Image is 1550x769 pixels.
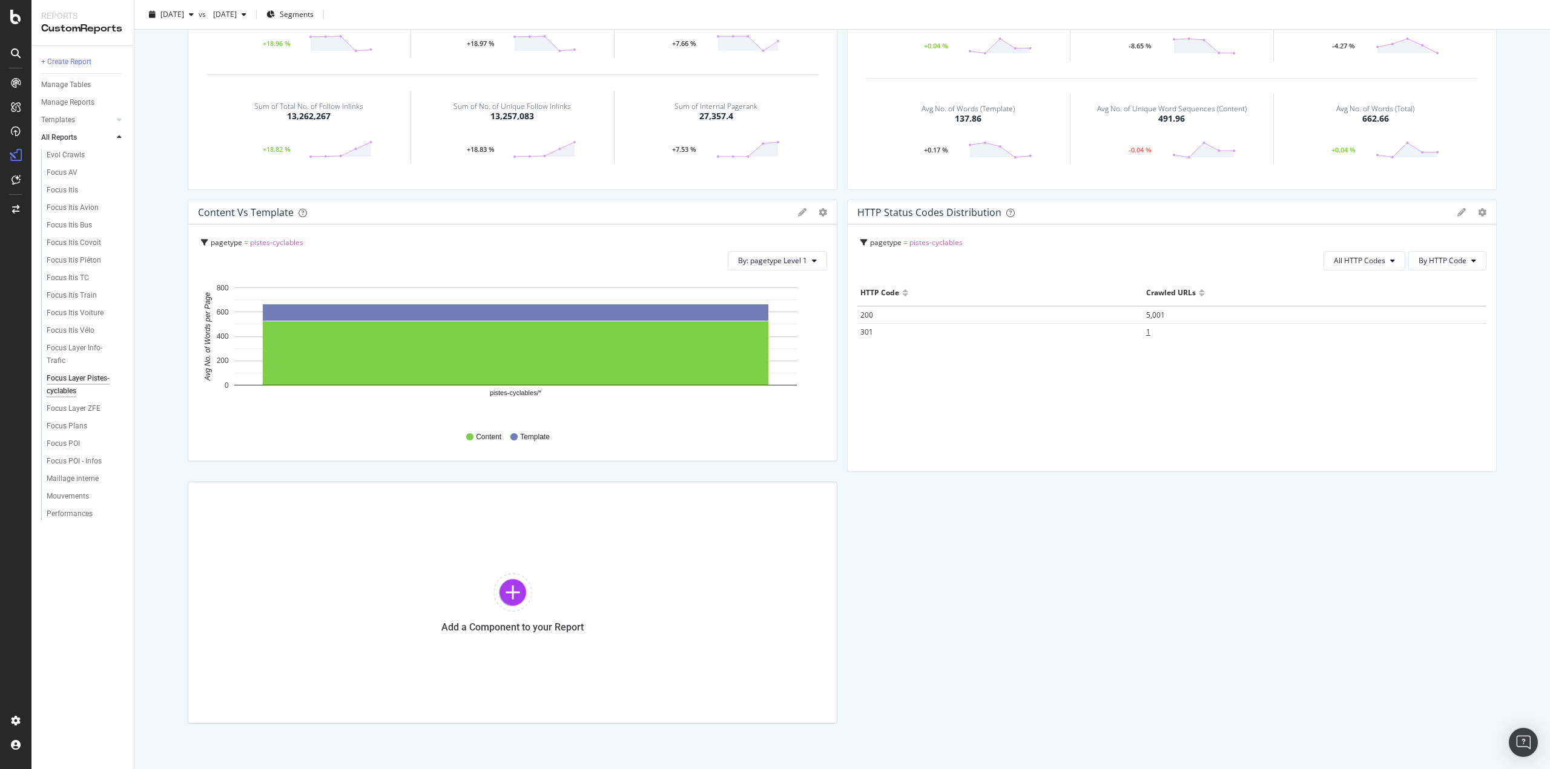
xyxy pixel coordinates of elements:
[490,110,534,122] div: 13,257,083
[47,455,125,468] a: Focus POI - Infos
[1311,147,1375,153] div: +0.04 %
[144,5,199,24] button: [DATE]
[188,200,837,472] div: Content vs Templategeargearpagetype = pistes-cyclablesBy: pagetype Level 1A chart.ContentTemplate
[47,437,125,450] a: Focus POI
[47,166,77,179] div: Focus AV
[47,372,125,398] a: Focus Layer Pistes-cyclables
[41,131,113,144] a: All Reports
[208,5,251,24] button: [DATE]
[41,22,124,36] div: CustomReports
[909,237,963,247] span: pistes-cyclables
[47,324,125,337] a: Focus Itis Vélo
[47,237,101,249] div: Focus Itis Covoit
[47,420,125,433] a: Focus Plans
[47,289,97,302] div: Focus Itis Train
[217,308,229,316] text: 600
[47,490,89,503] div: Mouvements
[47,307,104,319] div: Focus Itis Voiture
[47,149,85,162] div: Evol Crawls
[47,455,102,468] div: Focus POI - Infos
[860,283,899,303] div: HTTP Code
[651,146,716,152] div: +7.53 %
[819,208,827,217] div: gear
[41,96,94,109] div: Manage Reports
[449,146,513,152] div: +18.83 %
[903,237,908,247] span: =
[47,289,125,302] a: Focus Itis Train
[476,432,501,442] span: Content
[1324,251,1405,270] button: All HTTP Codes
[47,420,87,433] div: Focus Plans
[1311,43,1375,49] div: -4.27 %
[1419,255,1466,266] span: By HTTP Code
[47,342,125,367] a: Focus Layer Info-Trafic
[1334,255,1385,266] span: All HTTP Codes
[674,103,757,110] div: Sum of Internal Pagerank
[47,342,114,367] div: Focus Layer Info-Trafic
[41,10,124,22] div: Reports
[41,56,91,68] div: + Create Report
[47,307,125,319] a: Focus Itis Voiture
[47,272,125,284] a: Focus Itis TC
[198,280,823,420] svg: A chart.
[250,237,303,247] span: pistes-cyclables
[47,254,101,267] div: Focus Itis Piéton
[211,237,242,247] span: pagetype
[245,41,309,47] div: +18.96 %
[1146,327,1150,337] span: 1
[857,206,1001,218] div: HTTP Status Codes Distribution
[47,184,78,197] div: Focus Itis
[41,131,77,144] div: All Reports
[217,332,229,341] text: 400
[1108,43,1172,49] div: -8.65 %
[203,292,212,381] text: Avg No. of Words per Page
[47,149,125,162] a: Evol Crawls
[225,381,229,390] text: 0
[847,200,1497,472] div: HTTP Status Codes Distributiongeargearpagetype = pistes-cyclablesAll HTTP CodesBy HTTP CodeHTTP C...
[651,41,716,47] div: +7.66 %
[262,5,318,24] button: Segments
[1158,113,1185,125] div: 491.96
[41,114,113,126] a: Templates
[47,473,125,485] a: Maillage interne
[245,146,309,152] div: +18.82 %
[47,402,101,415] div: Focus Layer ZFE
[441,621,584,633] div: Add a Component to your Report
[198,206,294,218] div: Content vs Template
[47,372,116,398] div: Focus Layer Pistes-cyclables
[217,284,229,292] text: 800
[904,43,968,49] div: +0.04 %
[1097,105,1247,113] div: Avg No. of Unique Word Sequences (Content)
[47,473,99,485] div: Maillage interne
[1108,147,1172,153] div: -0.04 %
[47,184,125,197] a: Focus Itis
[1478,208,1486,217] div: gear
[47,402,125,415] a: Focus Layer ZFE
[870,237,902,247] span: pagetype
[520,432,550,442] span: Template
[47,219,92,232] div: Focus Itis Bus
[1509,728,1538,757] div: Open Intercom Messenger
[453,103,571,110] div: Sum of No. of Unique Follow Inlinks
[244,237,248,247] span: =
[208,9,237,19] span: 2025 Aug. 5th
[47,490,125,503] a: Mouvements
[490,389,542,396] text: pistes-cyclables/*
[280,9,314,19] span: Segments
[199,9,208,19] span: vs
[738,255,807,266] span: By: pagetype Level 1
[160,9,184,19] span: 2025 Sep. 2nd
[860,327,873,337] span: 301
[47,324,94,337] div: Focus Itis Vélo
[47,272,89,284] div: Focus Itis TC
[955,113,981,125] div: 137.86
[47,201,125,214] a: Focus Itis Avion
[47,508,125,520] a: Performances
[47,437,80,450] div: Focus POI
[1362,113,1389,125] div: 662.66
[217,356,229,365] text: 200
[904,147,968,153] div: +0.17 %
[922,105,1015,113] div: Avg No. of Words (Template)
[1146,283,1196,303] div: Crawled URLs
